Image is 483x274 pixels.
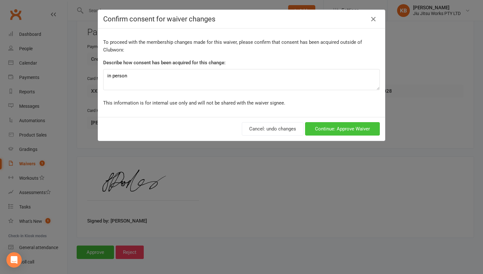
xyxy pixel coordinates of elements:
div: Open Intercom Messenger [6,252,22,268]
p: To proceed with the membership changes made for this waiver, please confirm that consent has been... [103,38,380,54]
button: Continue: Approve Waiver [305,122,380,136]
button: Close [368,14,379,24]
button: Cancel: undo changes [242,122,303,136]
span: Confirm consent for waiver changes [103,15,215,23]
p: This information is for internal use only and will not be shared with the waiver signee. [103,99,380,107]
label: Describe how consent has been acquired for this change: [103,59,226,67]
